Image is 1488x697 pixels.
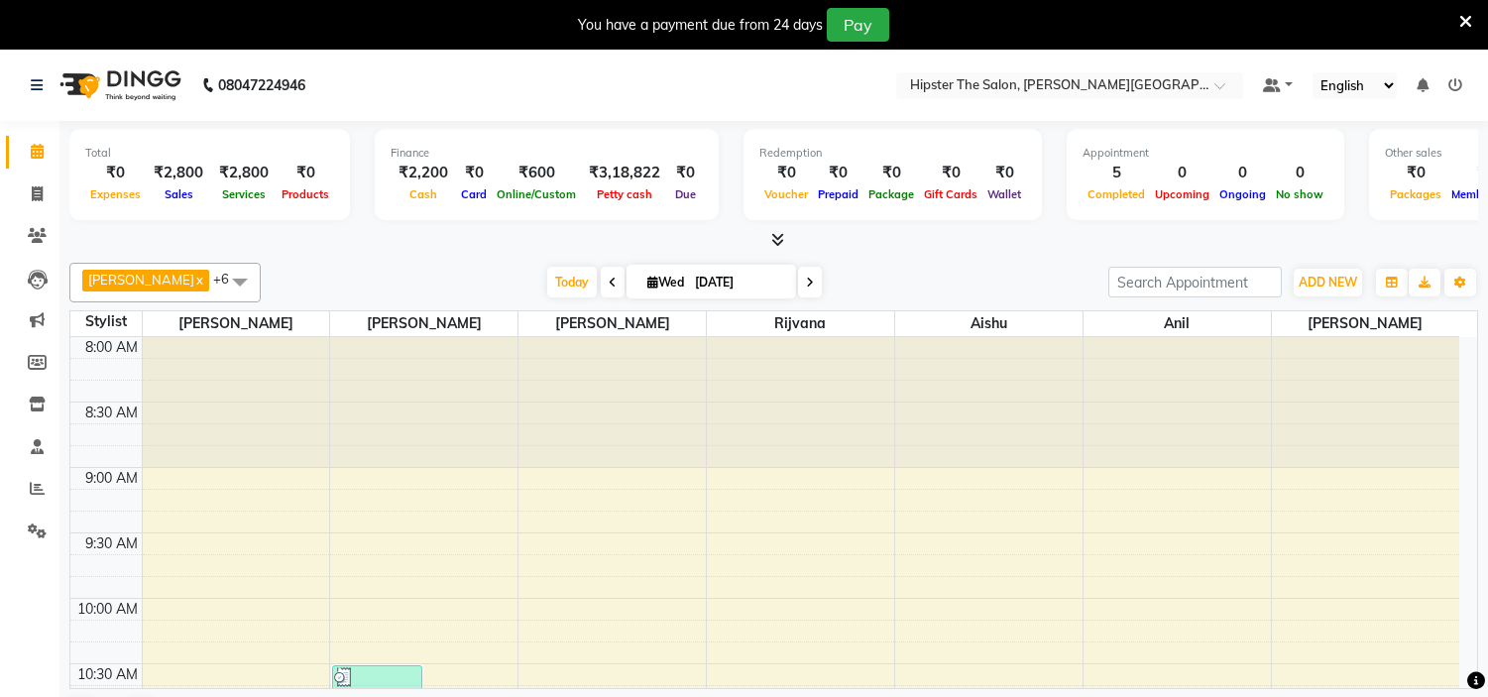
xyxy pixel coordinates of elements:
[827,8,889,42] button: Pay
[581,162,668,184] div: ₹3,18,822
[217,187,271,201] span: Services
[1083,187,1150,201] span: Completed
[863,162,919,184] div: ₹0
[211,162,277,184] div: ₹2,800
[85,145,334,162] div: Total
[863,187,919,201] span: Package
[391,145,703,162] div: Finance
[404,187,442,201] span: Cash
[146,162,211,184] div: ₹2,800
[670,187,701,201] span: Due
[88,272,194,288] span: [PERSON_NAME]
[1294,269,1362,296] button: ADD NEW
[1150,162,1214,184] div: 0
[668,162,703,184] div: ₹0
[1272,311,1459,336] span: [PERSON_NAME]
[1214,187,1271,201] span: Ongoing
[391,162,456,184] div: ₹2,200
[70,311,142,332] div: Stylist
[160,187,198,201] span: Sales
[85,187,146,201] span: Expenses
[759,145,1026,162] div: Redemption
[1214,162,1271,184] div: 0
[213,271,244,287] span: +6
[689,268,788,297] input: 2025-09-03
[73,599,142,620] div: 10:00 AM
[919,162,982,184] div: ₹0
[85,162,146,184] div: ₹0
[547,267,597,297] span: Today
[982,162,1026,184] div: ₹0
[759,162,813,184] div: ₹0
[81,468,142,489] div: 9:00 AM
[1083,145,1328,162] div: Appointment
[456,162,492,184] div: ₹0
[759,187,813,201] span: Voucher
[81,403,142,423] div: 8:30 AM
[919,187,982,201] span: Gift Cards
[1108,267,1282,297] input: Search Appointment
[707,311,894,336] span: rijvana
[277,162,334,184] div: ₹0
[1385,187,1446,201] span: Packages
[1084,311,1271,336] span: anil
[895,311,1083,336] span: aishu
[578,15,823,36] div: You have a payment due from 24 days
[1271,187,1328,201] span: No show
[492,187,581,201] span: Online/Custom
[51,58,186,113] img: logo
[81,337,142,358] div: 8:00 AM
[813,187,863,201] span: Prepaid
[330,311,517,336] span: [PERSON_NAME]
[492,162,581,184] div: ₹600
[218,58,305,113] b: 08047224946
[982,187,1026,201] span: Wallet
[194,272,203,288] a: x
[1150,187,1214,201] span: Upcoming
[1385,162,1446,184] div: ₹0
[1271,162,1328,184] div: 0
[143,311,330,336] span: [PERSON_NAME]
[81,533,142,554] div: 9:30 AM
[277,187,334,201] span: Products
[73,664,142,685] div: 10:30 AM
[642,275,689,290] span: Wed
[592,187,657,201] span: Petty cash
[518,311,706,336] span: [PERSON_NAME]
[1083,162,1150,184] div: 5
[456,187,492,201] span: Card
[1299,275,1357,290] span: ADD NEW
[813,162,863,184] div: ₹0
